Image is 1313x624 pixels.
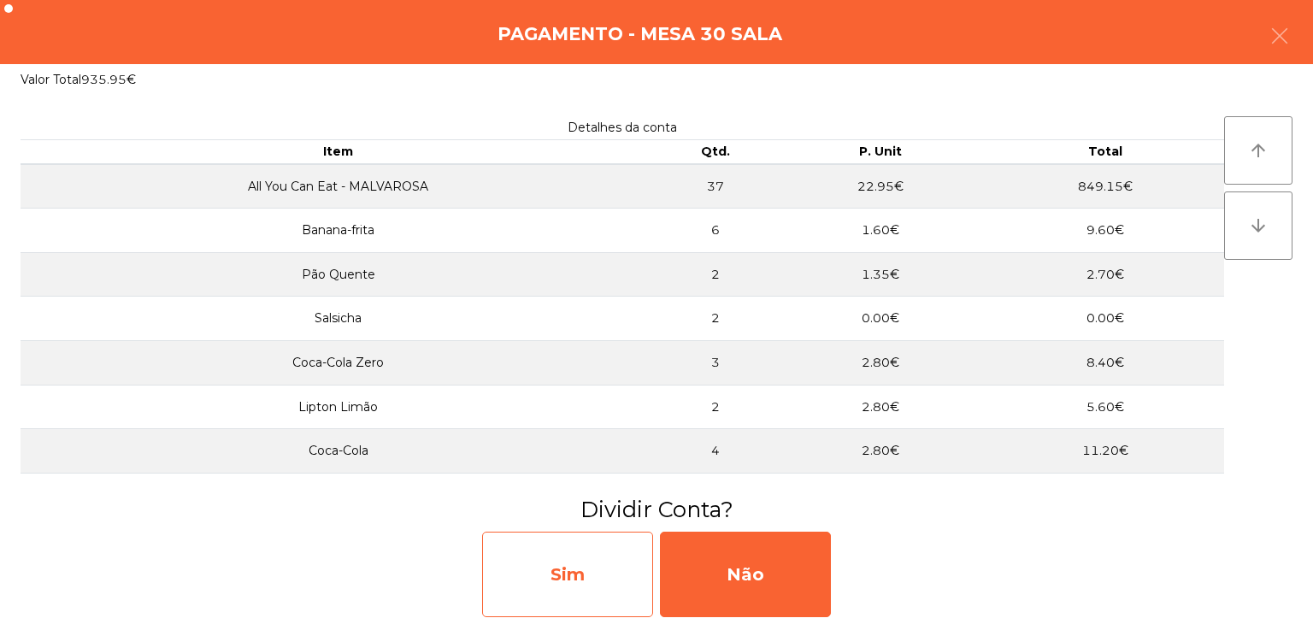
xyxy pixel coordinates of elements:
td: Salsicha [21,297,656,341]
td: 2 [656,473,775,517]
i: arrow_upward [1248,140,1269,161]
td: 2.80€ [775,429,986,474]
td: Fresh Tea Manga [21,473,656,517]
th: Total [986,140,1224,164]
td: Lipton Limão [21,385,656,429]
td: 849.15€ [986,164,1224,209]
i: arrow_downward [1248,215,1269,236]
button: arrow_upward [1224,116,1292,185]
td: 4 [656,429,775,474]
td: 5.60€ [986,385,1224,429]
td: 2.70€ [986,252,1224,297]
td: 11.20€ [986,429,1224,474]
td: 0.00€ [775,297,986,341]
td: 2.00€ [775,473,986,517]
td: 8.40€ [986,341,1224,386]
th: Item [21,140,656,164]
button: arrow_downward [1224,191,1292,260]
td: 22.95€ [775,164,986,209]
th: Qtd. [656,140,775,164]
th: P. Unit [775,140,986,164]
td: Coca-Cola Zero [21,341,656,386]
td: All You Can Eat - MALVAROSA [21,164,656,209]
td: 3 [656,341,775,386]
td: 2 [656,385,775,429]
div: Não [660,532,831,617]
h4: Pagamento - Mesa 30 Sala [498,21,782,47]
td: 2 [656,297,775,341]
td: Pão Quente [21,252,656,297]
span: 935.95€ [81,72,136,87]
td: 2.80€ [775,385,986,429]
td: 2 [656,252,775,297]
td: 1.60€ [775,209,986,253]
td: 6 [656,209,775,253]
span: Detalhes da conta [568,120,677,135]
td: 4.00€ [986,473,1224,517]
td: 2.80€ [775,341,986,386]
td: 37 [656,164,775,209]
td: 0.00€ [986,297,1224,341]
td: Coca-Cola [21,429,656,474]
div: Sim [482,532,653,617]
td: Banana-frita [21,209,656,253]
td: 9.60€ [986,209,1224,253]
td: 1.35€ [775,252,986,297]
span: Valor Total [21,72,81,87]
h3: Dividir Conta? [13,494,1300,525]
